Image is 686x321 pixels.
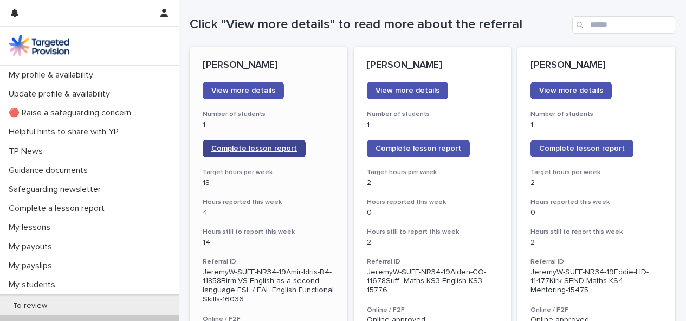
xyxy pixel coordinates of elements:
h3: Hours still to report this week [530,228,662,236]
p: My payslips [4,261,61,271]
p: 0 [367,208,499,217]
h3: Hours reported this week [367,198,499,207]
p: 1 [367,120,499,130]
h3: Referral ID [203,258,334,266]
p: Guidance documents [4,165,96,176]
h3: Online / F2F [367,306,499,314]
p: Complete a lesson report [4,203,113,214]
a: View more details [530,82,612,99]
p: 2 [367,238,499,247]
h3: Target hours per week [367,168,499,177]
p: 0 [530,208,662,217]
span: Complete lesson report [376,145,461,152]
a: View more details [367,82,448,99]
p: My payouts [4,242,61,252]
h3: Hours still to report this week [203,228,334,236]
span: View more details [539,87,603,94]
span: Complete lesson report [211,145,297,152]
h3: Hours reported this week [530,198,662,207]
h3: Referral ID [530,258,662,266]
input: Search [572,16,675,34]
h3: Hours reported this week [203,198,334,207]
span: Complete lesson report [539,145,625,152]
p: 18 [203,178,334,188]
p: TP News [4,146,51,157]
p: JeremyW-SUFF-NR34-19Amir-Idris-B4-11858Birm-VS-English as a second language ESL / EAL English Fun... [203,268,334,304]
a: Complete lesson report [367,140,470,157]
p: 1 [530,120,662,130]
span: View more details [376,87,439,94]
p: 2 [530,178,662,188]
p: Helpful hints to share with YP [4,127,127,137]
h3: Target hours per week [203,168,334,177]
h1: Click "View more details" to read more about the referral [190,17,568,33]
p: [PERSON_NAME] [530,60,662,72]
h3: Referral ID [367,258,499,266]
p: My students [4,280,64,290]
p: My lessons [4,222,59,233]
p: Safeguarding newsletter [4,184,109,195]
h3: Target hours per week [530,168,662,177]
p: 2 [530,238,662,247]
h3: Number of students [530,110,662,119]
p: To review [4,301,56,311]
p: My profile & availability [4,70,102,80]
h3: Number of students [367,110,499,119]
p: 🔴 Raise a safeguarding concern [4,108,140,118]
p: 14 [203,238,334,247]
p: [PERSON_NAME] [367,60,499,72]
p: [PERSON_NAME] [203,60,334,72]
a: View more details [203,82,284,99]
a: Complete lesson report [203,140,306,157]
p: 2 [367,178,499,188]
img: M5nRWzHhSzIhMunXDL62 [9,35,69,56]
p: JeremyW-SUFF-NR34-19Eddie-HD-11477Kirk-SEND-Maths KS4 Mentoring-15475 [530,268,662,295]
a: Complete lesson report [530,140,633,157]
h3: Number of students [203,110,334,119]
p: 4 [203,208,334,217]
p: JeremyW-SUFF-NR34-19Aiden-CO-11678Suff--Maths KS3 English KS3-15776 [367,268,499,295]
h3: Hours still to report this week [367,228,499,236]
h3: Online / F2F [530,306,662,314]
span: View more details [211,87,275,94]
p: 1 [203,120,334,130]
p: Update profile & availability [4,89,119,99]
